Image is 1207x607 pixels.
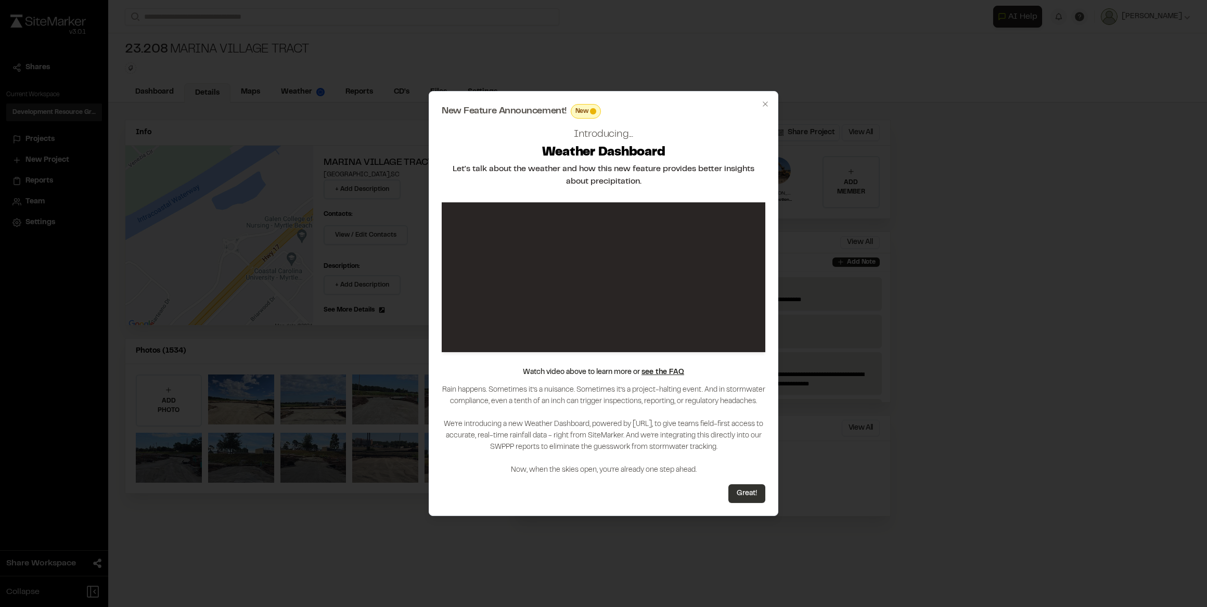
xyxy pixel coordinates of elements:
span: This feature is brand new! Enjoy! [590,108,596,114]
p: Watch video above to learn more or [523,367,684,378]
button: Great! [728,484,765,503]
span: New Feature Announcement! [442,107,567,116]
div: This feature is brand new! Enjoy! [571,104,601,119]
h2: Weather Dashboard [542,145,665,161]
h2: Introducing... [574,127,633,143]
a: see the FAQ [641,369,684,376]
p: Rain happens. Sometimes it’s a nuisance. Sometimes it’s a project-halting event. And in stormwate... [442,384,765,476]
h2: Let's talk about the weather and how this new feature provides better insights about precipitation. [442,163,765,188]
span: New [575,107,588,116]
